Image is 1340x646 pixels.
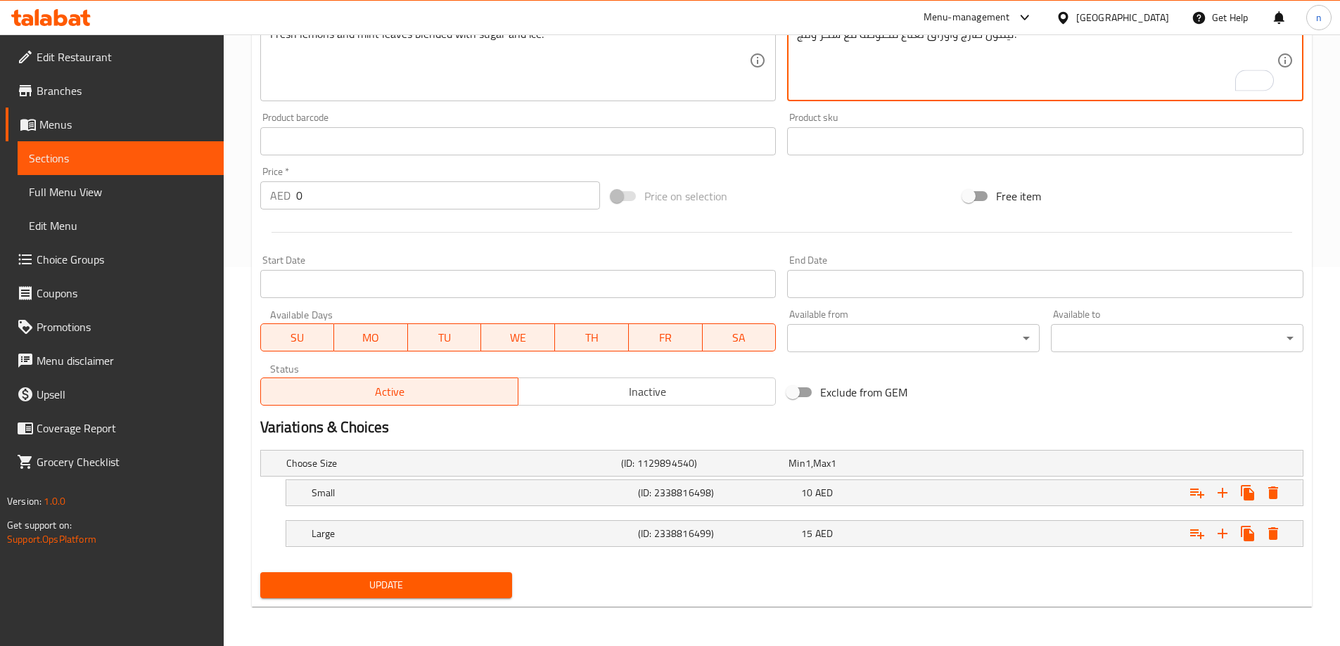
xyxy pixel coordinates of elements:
[555,323,629,351] button: TH
[813,454,831,472] span: Max
[801,524,812,543] span: 15
[37,420,212,437] span: Coverage Report
[815,524,833,543] span: AED
[6,243,224,276] a: Choice Groups
[787,324,1040,352] div: ​
[638,527,796,541] h5: (ID: 2338816499)
[6,411,224,445] a: Coverage Report
[6,377,224,411] a: Upsell
[272,576,502,594] span: Update
[37,82,212,99] span: Branches
[6,40,224,74] a: Edit Restaurant
[6,276,224,310] a: Coupons
[1235,480,1261,505] button: Clone new choice
[7,492,42,510] span: Version:
[37,285,212,302] span: Coupons
[29,217,212,234] span: Edit Menu
[831,454,836,472] span: 1
[7,530,96,548] a: Support.OpsPlatform
[6,108,224,141] a: Menus
[260,127,777,155] input: Please enter product barcode
[6,445,224,479] a: Grocery Checklist
[267,328,329,348] span: SU
[312,527,632,541] h5: Large
[1051,324,1303,352] div: ​
[924,9,1010,26] div: Menu-management
[524,382,770,402] span: Inactive
[805,454,811,472] span: 1
[261,451,1303,476] div: Expand
[1185,480,1210,505] button: Add choice group
[1076,10,1169,25] div: [GEOGRAPHIC_DATA]
[638,486,796,500] h5: (ID: 2338816498)
[312,486,632,500] h5: Small
[1316,10,1322,25] span: n
[270,27,750,94] textarea: Fresh lemons and mint leaves blended with sugar and ice.
[37,49,212,65] span: Edit Restaurant
[270,187,291,204] p: AED
[801,484,812,502] span: 10
[37,318,212,335] span: Promotions
[286,456,615,470] h5: Choose Size
[820,384,907,401] span: Exclude from GEM
[37,352,212,369] span: Menu disclaimer
[44,492,65,510] span: 1.0.0
[1185,521,1210,546] button: Add choice group
[518,377,776,406] button: Inactive
[487,328,549,348] span: WE
[1261,521,1286,546] button: Delete Large
[18,175,224,209] a: Full Menu View
[286,480,1303,505] div: Expand
[414,328,476,348] span: TU
[797,27,1277,94] textarea: To enrich screen reader interactions, please activate Accessibility in Grammarly extension settings
[340,328,402,348] span: MO
[621,456,783,470] h5: (ID: 1129894540)
[708,328,771,348] span: SA
[37,386,212,403] span: Upsell
[6,310,224,344] a: Promotions
[996,188,1041,205] span: Free item
[286,521,1303,546] div: Expand
[644,188,727,205] span: Price on selection
[260,417,1303,438] h2: Variations & Choices
[6,74,224,108] a: Branches
[815,484,833,502] span: AED
[1235,521,1261,546] button: Clone new choice
[296,181,601,209] input: Please enter price
[408,323,482,351] button: TU
[6,344,224,377] a: Menu disclaimer
[787,127,1303,155] input: Please enter product sku
[634,328,697,348] span: FR
[18,209,224,243] a: Edit Menu
[334,323,408,351] button: MO
[481,323,555,351] button: WE
[39,116,212,133] span: Menus
[37,251,212,268] span: Choice Groups
[1261,480,1286,505] button: Delete Small
[789,456,950,470] div: ,
[18,141,224,175] a: Sections
[1210,521,1235,546] button: Add new choice
[29,183,212,200] span: Full Menu View
[260,377,518,406] button: Active
[7,516,72,534] span: Get support on:
[789,454,805,472] span: Min
[37,453,212,470] span: Grocery Checklist
[561,328,623,348] span: TH
[267,382,513,402] span: Active
[260,572,513,598] button: Update
[260,323,335,351] button: SU
[703,323,777,351] button: SA
[629,323,703,351] button: FR
[1210,480,1235,505] button: Add new choice
[29,150,212,167] span: Sections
